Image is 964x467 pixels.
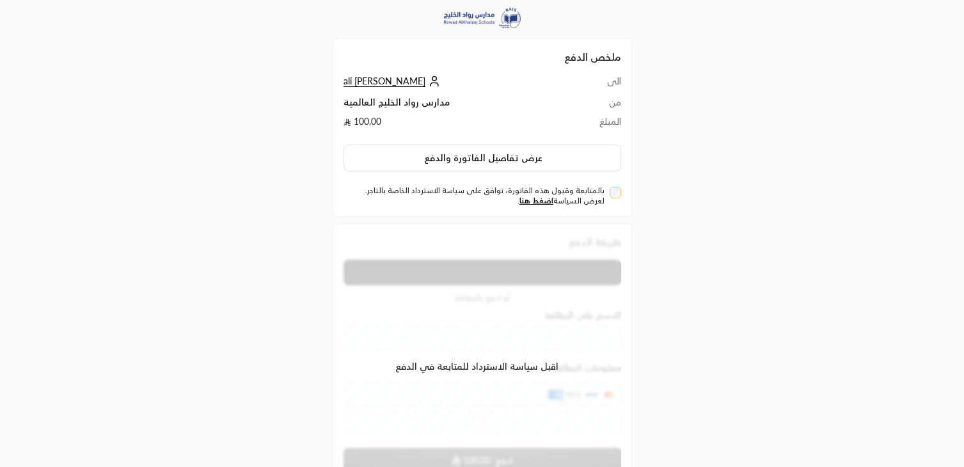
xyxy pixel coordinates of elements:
[344,75,443,86] a: [PERSON_NAME] ali
[574,75,621,96] td: الى
[344,96,574,115] td: مدارس رواد الخليج العالمية
[574,115,621,134] td: المبلغ
[344,115,574,134] td: 100.00
[444,8,521,28] img: Company Logo
[395,360,558,373] span: اقبل سياسة الاسترداد للمتابعة في الدفع
[349,186,604,206] label: بالمتابعة وقبول هذه الفاتورة، توافق على سياسة الاسترداد الخاصة بالتاجر. لعرض السياسة .
[519,196,553,205] a: اضغط هنا
[344,75,425,87] span: [PERSON_NAME] ali
[344,145,621,171] button: عرض تفاصيل الفاتورة والدفع
[344,49,621,65] h2: ملخص الدفع
[574,96,621,115] td: من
